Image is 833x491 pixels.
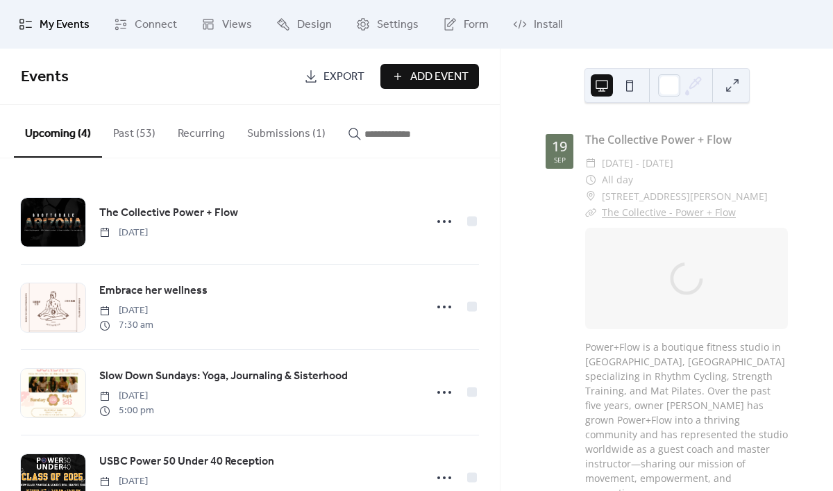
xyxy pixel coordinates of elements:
span: [DATE] [99,226,148,240]
a: Install [503,6,573,43]
span: 5:00 pm [99,403,154,418]
span: Add Event [410,69,469,85]
button: Submissions (1) [236,105,337,156]
a: The Collective Power + Flow [585,132,732,147]
span: Events [21,62,69,92]
div: ​ [585,204,596,221]
button: Upcoming (4) [14,105,102,158]
a: The Collective Power + Flow [99,204,238,222]
span: [STREET_ADDRESS][PERSON_NAME] [602,188,768,205]
a: The Collective - Power + Flow [602,206,736,219]
a: Embrace her wellness [99,282,208,300]
a: Settings [346,6,429,43]
span: Embrace her wellness [99,283,208,299]
span: Form [464,17,489,33]
span: Views [222,17,252,33]
span: 7:30 am [99,318,153,333]
a: Form [432,6,499,43]
a: Connect [103,6,187,43]
span: The Collective Power + Flow [99,205,238,222]
span: Install [534,17,562,33]
div: ​ [585,172,596,188]
span: USBC Power 50 Under 40 Reception [99,453,274,470]
div: Sep [554,156,566,163]
a: Export [294,64,375,89]
span: [DATE] [99,303,153,318]
span: Settings [377,17,419,33]
span: Design [297,17,332,33]
span: All day [602,172,633,188]
a: Views [191,6,262,43]
span: Connect [135,17,177,33]
span: [DATE] - [DATE] [602,155,673,172]
button: Recurring [167,105,236,156]
div: ​ [585,155,596,172]
span: [DATE] [99,389,154,403]
div: 19 [552,140,567,153]
span: Slow Down Sundays: Yoga, Journaling & Sisterhood [99,368,348,385]
a: Design [266,6,342,43]
span: Export [323,69,364,85]
div: ​ [585,188,596,205]
button: Add Event [380,64,479,89]
button: Past (53) [102,105,167,156]
span: My Events [40,17,90,33]
span: [DATE] [99,474,154,489]
a: USBC Power 50 Under 40 Reception [99,453,274,471]
a: Slow Down Sundays: Yoga, Journaling & Sisterhood [99,367,348,385]
a: My Events [8,6,100,43]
